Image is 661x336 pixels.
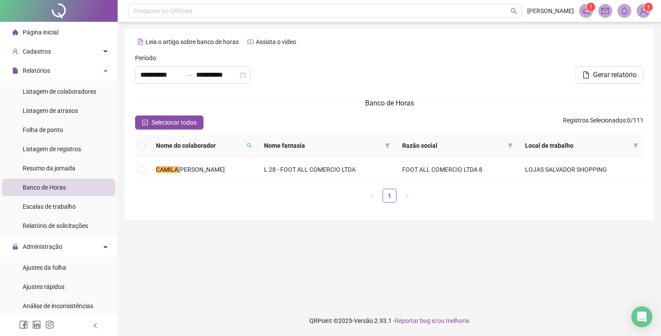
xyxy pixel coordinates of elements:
span: youtube [247,39,254,45]
span: left [92,322,98,329]
td: L 28 - FOOT ALL COMERCIO LTDA [257,158,395,182]
span: file [12,68,18,74]
span: Listagem de registros [23,146,81,153]
span: Ajustes da folha [23,264,66,271]
span: 1 [647,4,650,10]
span: search [511,8,517,14]
span: Registros Selecionados [563,117,626,124]
span: filter [385,143,390,148]
span: filter [633,143,638,148]
li: Página anterior [365,189,379,203]
span: search [245,139,254,152]
span: Assista o vídeo [256,38,296,45]
a: 1 [383,189,396,202]
span: filter [506,139,515,152]
span: instagram [45,320,54,329]
span: Reportar bug e/ou melhoria [395,317,469,324]
button: right [400,189,414,203]
span: [PERSON_NAME] [527,6,574,16]
span: Banco de Horas [365,99,414,107]
span: notification [582,7,590,15]
li: Próxima página [400,189,414,203]
span: swap-right [186,71,193,78]
span: Nome fantasia [264,141,381,150]
span: Escalas de trabalho [23,203,76,210]
sup: 1 [586,3,595,11]
span: mail [601,7,609,15]
span: Período [135,53,156,63]
span: facebook [19,320,28,329]
span: Listagem de atrasos [23,107,78,114]
span: Folha de ponto [23,126,63,133]
div: Open Intercom Messenger [631,306,652,327]
footer: QRPoint © 2025 - 2.93.1 - [118,305,661,336]
span: left [369,193,375,199]
span: filter [383,139,392,152]
span: filter [631,139,640,152]
img: 94659 [637,4,650,17]
span: right [404,193,410,199]
span: [PERSON_NAME] [178,166,225,173]
mark: CAMILA [156,166,178,173]
span: Relatórios [23,67,50,74]
span: Administração [23,243,62,250]
span: Ajustes rápidos [23,283,64,290]
span: Selecionar todos [152,118,197,127]
td: LOJAS SALVADOR SHOPPING [518,158,644,182]
span: Resumo da jornada [23,165,75,172]
span: check-square [142,119,148,126]
span: home [12,29,18,35]
span: Cadastros [23,48,51,55]
span: search [247,143,252,148]
span: to [186,71,193,78]
span: user-add [12,48,18,54]
span: Gerar relatório [593,70,637,80]
td: FOOT ALL COMERCIO LTDA 8 [395,158,518,182]
span: Razão social [402,141,504,150]
sup: Atualize o seu contato no menu Meus Dados [644,3,653,11]
button: Selecionar todos [135,115,203,129]
span: filter [508,143,513,148]
li: 1 [383,189,397,203]
span: file-text [137,39,143,45]
span: Versão [354,317,373,324]
span: bell [620,7,628,15]
span: Nome do colaborador [156,141,243,150]
span: lock [12,244,18,250]
span: Local de trabalho [525,141,630,150]
span: Relatório de solicitações [23,222,88,229]
span: Banco de Horas [23,184,66,191]
span: Análise de inconsistências [23,302,93,309]
button: Gerar relatório [576,66,644,84]
span: 1 [590,4,593,10]
span: Página inicial [23,29,58,36]
span: Listagem de colaboradores [23,88,96,95]
span: file [583,71,590,78]
span: linkedin [32,320,41,329]
button: left [365,189,379,203]
span: Leia o artigo sobre banco de horas [146,38,239,45]
span: : 0 / 111 [563,115,644,129]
